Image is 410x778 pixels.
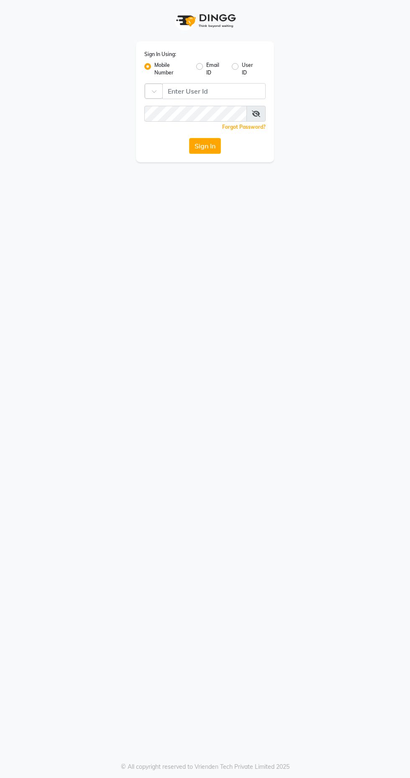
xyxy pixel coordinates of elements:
label: Email ID [206,61,225,77]
input: Username [162,83,266,99]
label: Sign In Using: [144,51,176,58]
input: Username [144,106,247,122]
a: Forgot Password? [222,124,266,130]
label: User ID [242,61,259,77]
img: logo1.svg [172,8,238,33]
button: Sign In [189,138,221,154]
label: Mobile Number [154,61,190,77]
